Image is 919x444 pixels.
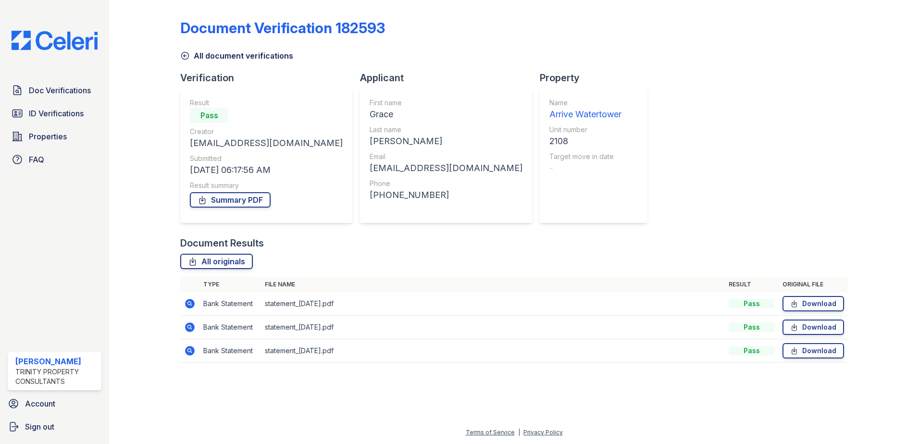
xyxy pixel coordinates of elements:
a: Doc Verifications [8,81,101,100]
div: Trinity Property Consultants [15,367,98,386]
th: File name [261,277,725,292]
div: Unit number [549,125,621,135]
div: Target move in date [549,152,621,161]
div: Grace [370,108,522,121]
td: Bank Statement [199,292,261,316]
div: Verification [180,71,360,85]
span: FAQ [29,154,44,165]
span: ID Verifications [29,108,84,119]
a: All originals [180,254,253,269]
div: Email [370,152,522,161]
td: statement_[DATE].pdf [261,292,725,316]
div: Document Verification 182593 [180,19,385,37]
td: statement_[DATE].pdf [261,316,725,339]
a: Terms of Service [466,429,515,436]
div: Last name [370,125,522,135]
span: Account [25,398,55,409]
th: Type [199,277,261,292]
div: | [518,429,520,436]
div: Pass [729,299,775,308]
div: Pass [729,322,775,332]
a: Account [4,394,105,413]
a: Summary PDF [190,192,271,208]
div: Result summary [190,181,343,190]
div: Submitted [190,154,343,163]
div: Result [190,98,343,108]
span: Properties [29,131,67,142]
a: Privacy Policy [523,429,563,436]
div: [PHONE_NUMBER] [370,188,522,202]
span: Doc Verifications [29,85,91,96]
div: Document Results [180,236,264,250]
a: Download [782,296,844,311]
div: [DATE] 06:17:56 AM [190,163,343,177]
div: Creator [190,127,343,136]
img: CE_Logo_Blue-a8612792a0a2168367f1c8372b55b34899dd931a85d93a1a3d3e32e68fde9ad4.png [4,31,105,50]
a: FAQ [8,150,101,169]
th: Result [725,277,779,292]
div: [EMAIL_ADDRESS][DOMAIN_NAME] [370,161,522,175]
td: statement_[DATE].pdf [261,339,725,363]
a: Sign out [4,417,105,436]
div: [PERSON_NAME] [370,135,522,148]
td: Bank Statement [199,316,261,339]
div: Pass [729,346,775,356]
div: Phone [370,179,522,188]
div: - [549,161,621,175]
div: Arrive Watertower [549,108,621,121]
a: All document verifications [180,50,293,62]
div: Pass [190,108,228,123]
div: 2108 [549,135,621,148]
a: Name Arrive Watertower [549,98,621,121]
div: Name [549,98,621,108]
div: [EMAIL_ADDRESS][DOMAIN_NAME] [190,136,343,150]
td: Bank Statement [199,339,261,363]
span: Sign out [25,421,54,432]
th: Original file [779,277,848,292]
a: Properties [8,127,101,146]
div: First name [370,98,522,108]
div: Applicant [360,71,540,85]
div: Property [540,71,655,85]
div: [PERSON_NAME] [15,356,98,367]
a: Download [782,343,844,358]
a: Download [782,320,844,335]
a: ID Verifications [8,104,101,123]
